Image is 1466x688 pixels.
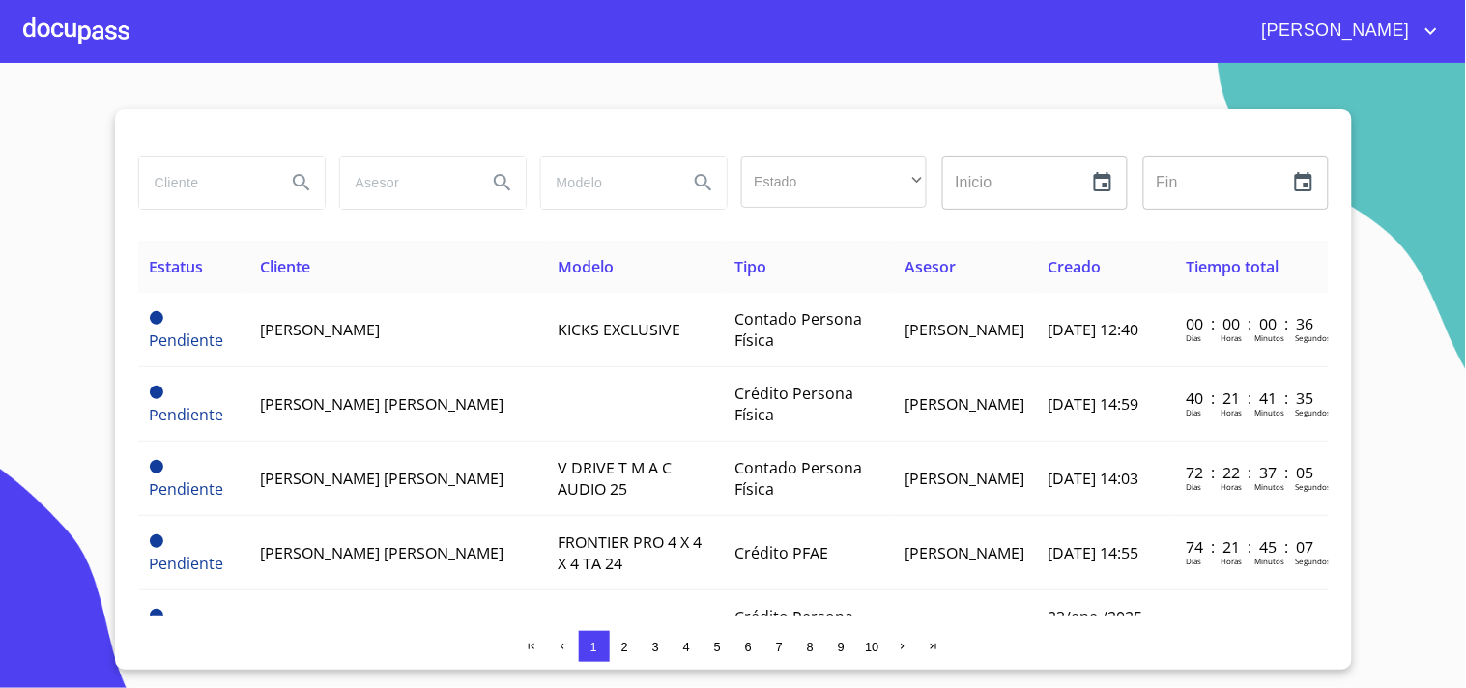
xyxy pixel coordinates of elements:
[150,386,163,399] span: Pendiente
[1048,393,1138,415] span: [DATE] 14:59
[260,319,380,340] span: [PERSON_NAME]
[826,631,857,662] button: 9
[260,468,503,489] span: [PERSON_NAME] [PERSON_NAME]
[150,609,163,622] span: Pendiente
[260,393,503,415] span: [PERSON_NAME] [PERSON_NAME]
[905,542,1024,563] span: [PERSON_NAME]
[734,606,853,648] span: Crédito Persona Física
[714,640,721,654] span: 5
[1186,611,1316,632] p: 229 : 18 : 37 : 33
[150,553,224,574] span: Pendiente
[150,534,163,548] span: Pendiente
[1048,542,1138,563] span: [DATE] 14:55
[1254,332,1284,343] p: Minutos
[150,478,224,500] span: Pendiente
[1248,15,1420,46] span: [PERSON_NAME]
[150,256,204,277] span: Estatus
[541,157,673,209] input: search
[741,156,927,208] div: ​
[1048,606,1142,648] span: 23/ene./2025 18:03
[733,631,764,662] button: 6
[558,457,672,500] span: V DRIVE T M A C AUDIO 25
[672,631,703,662] button: 4
[610,631,641,662] button: 2
[764,631,795,662] button: 7
[703,631,733,662] button: 5
[1186,536,1316,558] p: 74 : 21 : 45 : 07
[260,256,310,277] span: Cliente
[1186,462,1316,483] p: 72 : 22 : 37 : 05
[905,256,956,277] span: Asesor
[150,404,224,425] span: Pendiente
[838,640,845,654] span: 9
[479,159,526,206] button: Search
[1254,556,1284,566] p: Minutos
[857,631,888,662] button: 10
[590,640,597,654] span: 1
[150,311,163,325] span: Pendiente
[1295,407,1331,417] p: Segundos
[1186,556,1201,566] p: Dias
[558,531,702,574] span: FRONTIER PRO 4 X 4 X 4 TA 24
[641,631,672,662] button: 3
[150,330,224,351] span: Pendiente
[905,319,1024,340] span: [PERSON_NAME]
[734,383,853,425] span: Crédito Persona Física
[260,542,503,563] span: [PERSON_NAME] [PERSON_NAME]
[139,157,271,209] input: search
[680,159,727,206] button: Search
[1221,332,1242,343] p: Horas
[1186,387,1316,409] p: 40 : 21 : 41 : 35
[734,256,766,277] span: Tipo
[579,631,610,662] button: 1
[1048,468,1138,489] span: [DATE] 14:03
[865,640,878,654] span: 10
[1186,332,1201,343] p: Dias
[776,640,783,654] span: 7
[683,640,690,654] span: 4
[1221,556,1242,566] p: Horas
[1048,256,1101,277] span: Creado
[734,308,862,351] span: Contado Persona Física
[621,640,628,654] span: 2
[1186,407,1201,417] p: Dias
[795,631,826,662] button: 8
[734,542,828,563] span: Crédito PFAE
[905,468,1024,489] span: [PERSON_NAME]
[278,159,325,206] button: Search
[1221,481,1242,492] p: Horas
[558,256,614,277] span: Modelo
[1221,407,1242,417] p: Horas
[905,393,1024,415] span: [PERSON_NAME]
[1248,15,1443,46] button: account of current user
[1254,481,1284,492] p: Minutos
[1048,319,1138,340] span: [DATE] 12:40
[340,157,472,209] input: search
[652,640,659,654] span: 3
[1295,556,1331,566] p: Segundos
[1295,332,1331,343] p: Segundos
[1186,481,1201,492] p: Dias
[745,640,752,654] span: 6
[150,460,163,473] span: Pendiente
[1254,407,1284,417] p: Minutos
[807,640,814,654] span: 8
[1186,313,1316,334] p: 00 : 00 : 00 : 36
[1295,481,1331,492] p: Segundos
[734,457,862,500] span: Contado Persona Física
[558,319,680,340] span: KICKS EXCLUSIVE
[1186,256,1279,277] span: Tiempo total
